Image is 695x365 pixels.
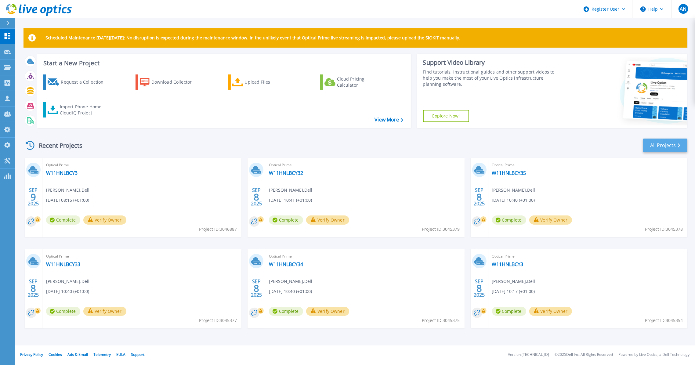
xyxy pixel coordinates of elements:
button: Verify Owner [306,307,349,316]
div: Cloud Pricing Calculator [337,76,386,88]
span: Project ID: 3045354 [645,317,683,324]
a: Support [131,352,144,357]
a: W11HNLBCY33 [46,261,80,267]
span: Project ID: 3046887 [199,226,237,233]
span: [DATE] 10:40 (+01:00) [269,288,312,295]
span: [PERSON_NAME] , Dell [46,278,89,285]
span: [DATE] 10:40 (+01:00) [492,197,535,204]
span: Complete [46,307,80,316]
div: SEP 2025 [473,186,485,208]
button: Verify Owner [306,215,349,225]
p: Scheduled Maintenance [DATE][DATE]: No disruption is expected during the maintenance window. In t... [45,35,460,40]
span: AN [680,6,686,11]
a: All Projects [643,139,687,152]
div: Upload Files [245,76,294,88]
a: Request a Collection [43,74,111,90]
span: 8 [254,194,259,200]
button: Verify Owner [83,215,126,225]
div: SEP 2025 [251,186,262,208]
span: Complete [269,307,303,316]
span: [PERSON_NAME] , Dell [269,187,312,193]
span: [DATE] 10:40 (+01:00) [46,288,89,295]
div: SEP 2025 [251,277,262,299]
a: W11HNLBCY34 [269,261,303,267]
div: Recent Projects [24,138,91,153]
div: Import Phone Home CloudIQ Project [60,104,107,116]
button: Verify Owner [529,215,572,225]
span: Project ID: 3045377 [199,317,237,324]
span: 8 [254,286,259,291]
a: View More [375,117,403,123]
a: Ads & Email [67,352,88,357]
span: 8 [476,286,482,291]
span: [DATE] 10:17 (+01:00) [492,288,535,295]
li: Version: [TECHNICAL_ID] [508,353,549,357]
span: Optical Prime [269,162,461,168]
a: W11HNLBCY32 [269,170,303,176]
a: EULA [116,352,125,357]
button: Verify Owner [529,307,572,316]
a: Download Collector [136,74,204,90]
span: Optical Prime [269,253,461,260]
span: [PERSON_NAME] , Dell [269,278,312,285]
a: Upload Files [228,74,296,90]
a: Privacy Policy [20,352,43,357]
span: Optical Prime [46,162,238,168]
h3: Start a New Project [43,60,403,67]
a: W11HNLBCY3 [492,261,523,267]
span: 8 [476,194,482,200]
div: SEP 2025 [27,186,39,208]
div: Support Video Library [423,59,562,67]
a: Explore Now! [423,110,469,122]
span: [DATE] 10:41 (+01:00) [269,197,312,204]
span: Project ID: 3045378 [645,226,683,233]
span: [PERSON_NAME] , Dell [492,278,535,285]
a: Cloud Pricing Calculator [320,74,388,90]
span: Complete [492,307,526,316]
a: Cookies [49,352,62,357]
div: Find tutorials, instructional guides and other support videos to help you make the most of your L... [423,69,562,87]
span: Optical Prime [492,162,684,168]
div: SEP 2025 [473,277,485,299]
span: Complete [492,215,526,225]
span: [DATE] 08:15 (+01:00) [46,197,89,204]
span: Project ID: 3045379 [422,226,460,233]
span: Optical Prime [492,253,684,260]
span: Complete [46,215,80,225]
span: 8 [31,286,36,291]
span: Complete [269,215,303,225]
a: W11HNLBCY35 [492,170,526,176]
span: Project ID: 3045375 [422,317,460,324]
div: Download Collector [151,76,200,88]
div: SEP 2025 [27,277,39,299]
li: Powered by Live Optics, a Dell Technology [618,353,690,357]
a: W11HNLBCY3 [46,170,78,176]
button: Verify Owner [83,307,126,316]
a: Telemetry [93,352,111,357]
span: [PERSON_NAME] , Dell [46,187,89,193]
li: © 2025 Dell Inc. All Rights Reserved [555,353,613,357]
span: Optical Prime [46,253,238,260]
div: Request a Collection [61,76,110,88]
span: [PERSON_NAME] , Dell [492,187,535,193]
span: 9 [31,194,36,200]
